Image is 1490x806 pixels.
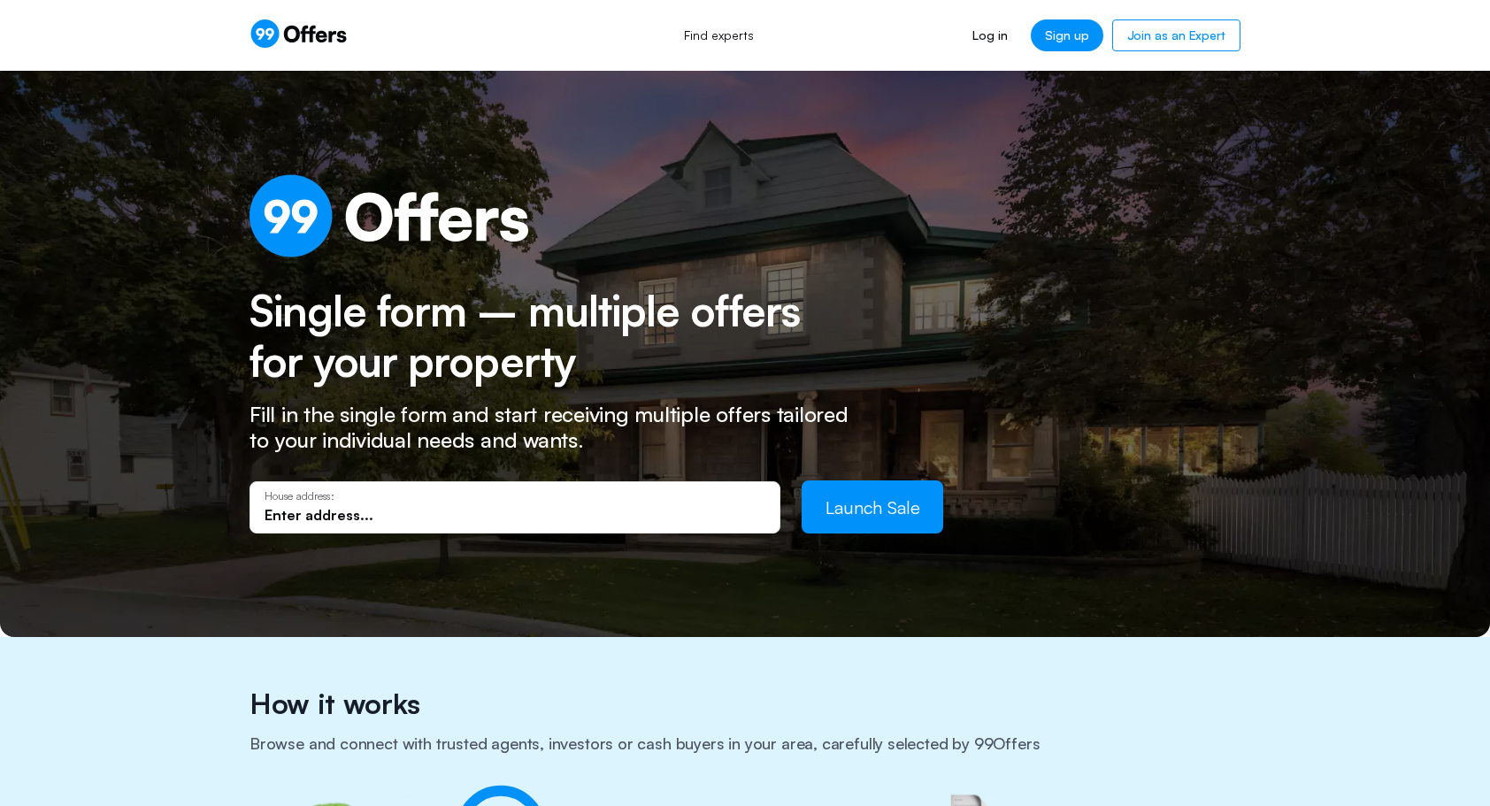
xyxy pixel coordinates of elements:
[1031,19,1103,51] a: Sign up
[250,734,1240,782] h3: Browse and connect with trusted agents, investors or cash buyers in your area, carefully selected...
[802,480,943,533] button: Launch Sale
[250,402,869,453] p: Fill in the single form and start receiving multiple offers tailored to your individual needs and...
[1112,19,1240,51] a: Join as an Expert
[265,490,765,503] p: House address:
[265,505,765,525] input: Enter address...
[664,16,773,55] a: Find experts
[250,286,838,388] h2: Single form – multiple offers for your property
[958,19,1021,51] a: Log in
[250,687,1240,734] h2: How it works
[826,496,920,518] span: Launch Sale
